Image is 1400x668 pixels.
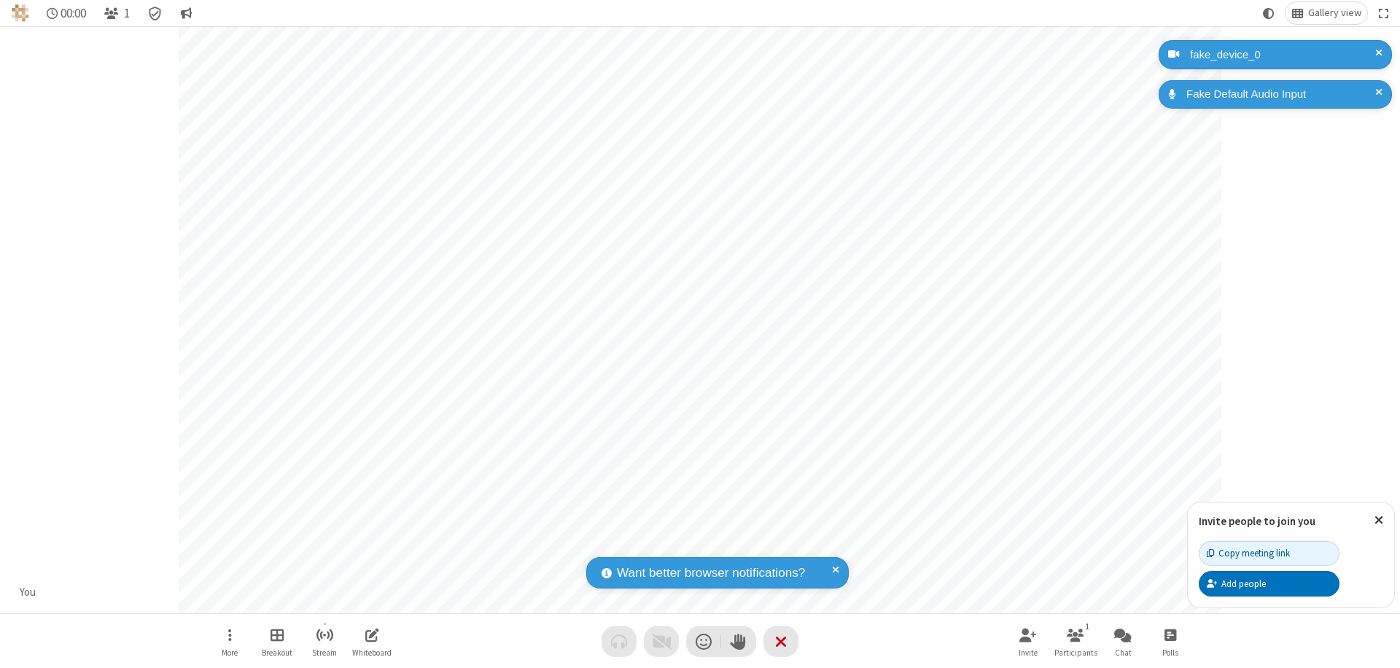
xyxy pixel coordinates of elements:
[1257,2,1280,24] button: Using system theme
[1019,648,1038,657] span: Invite
[1364,502,1394,538] button: Close popover
[12,4,29,22] img: QA Selenium DO NOT DELETE OR CHANGE
[1199,514,1315,528] label: Invite people to join you
[15,584,42,601] div: You
[1054,621,1097,662] button: Open participant list
[1185,47,1381,63] div: fake_device_0
[61,7,86,20] span: 00:00
[141,2,169,24] div: Meeting details Encryption enabled
[41,2,93,24] div: Timer
[1115,648,1132,657] span: Chat
[174,2,198,24] button: Conversation
[1006,621,1050,662] button: Invite participants (⌘+Shift+I)
[602,626,637,657] button: Audio problem - check your Internet connection or call by phone
[1148,621,1192,662] button: Open poll
[1101,621,1145,662] button: Open chat
[686,626,721,657] button: Send a reaction
[352,648,392,657] span: Whiteboard
[1054,648,1097,657] span: Participants
[208,621,252,662] button: Open menu
[255,621,299,662] button: Manage Breakout Rooms
[312,648,337,657] span: Stream
[1181,86,1381,103] div: Fake Default Audio Input
[124,7,130,20] span: 1
[1286,2,1367,24] button: Change layout
[350,621,394,662] button: Open shared whiteboard
[262,648,292,657] span: Breakout
[1207,546,1290,560] div: Copy meeting link
[763,626,798,657] button: End or leave meeting
[1162,648,1178,657] span: Polls
[1081,620,1094,633] div: 1
[98,2,136,24] button: Open participant list
[303,621,346,662] button: Start streaming
[222,648,238,657] span: More
[1308,7,1361,19] span: Gallery view
[617,564,805,583] span: Want better browser notifications?
[644,626,679,657] button: Video
[1373,2,1395,24] button: Fullscreen
[1199,571,1339,596] button: Add people
[721,626,756,657] button: Raise hand
[1199,541,1339,566] button: Copy meeting link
